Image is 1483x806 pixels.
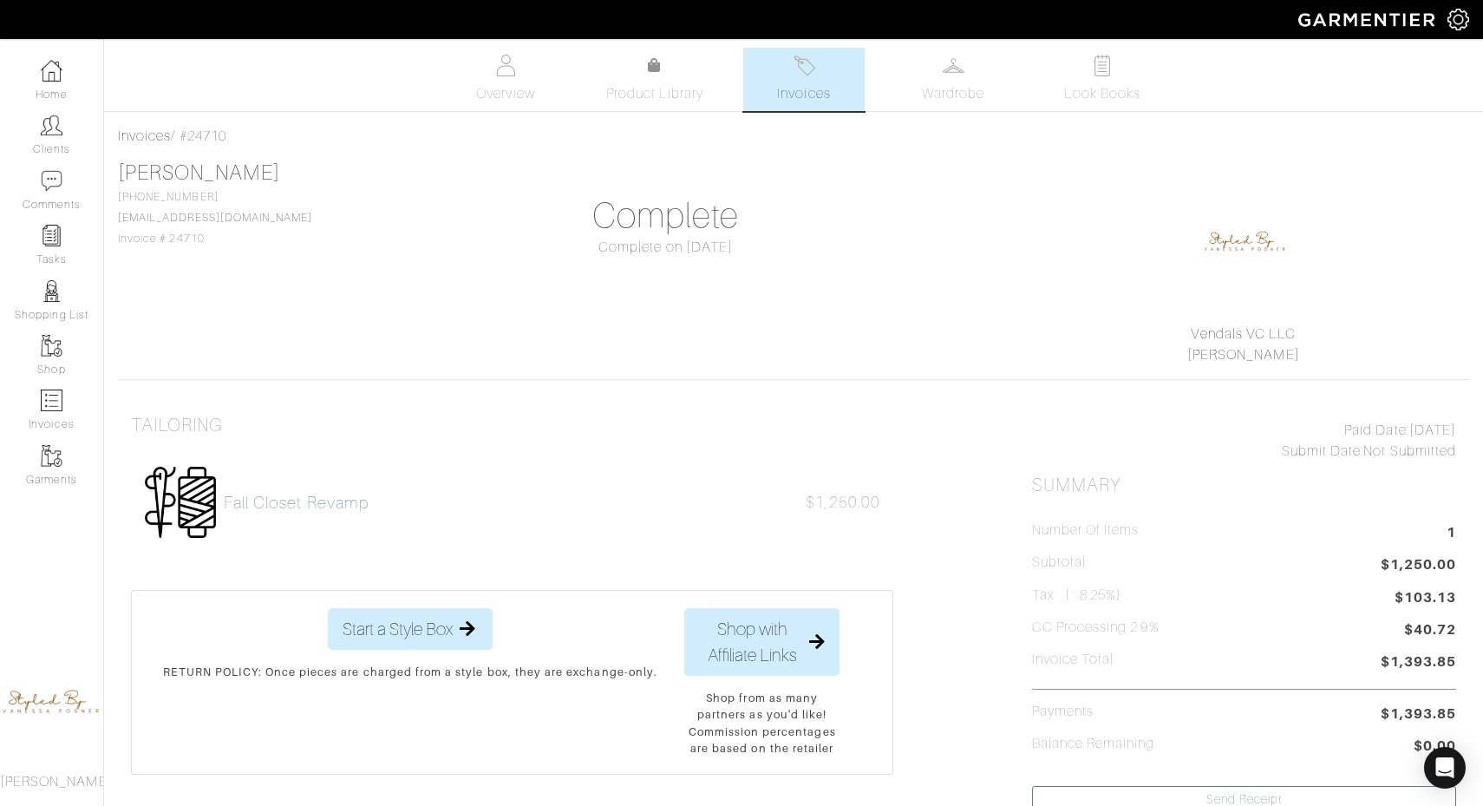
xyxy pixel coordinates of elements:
[118,126,1469,147] div: / #24710
[743,48,865,111] a: Invoices
[1290,4,1447,35] img: garmentier-logo-header-white-b43fb05a5012e4ada735d5af1a66efaba907eab6374d6393d1fbf88cb4ef424d.png
[1424,747,1466,789] div: Open Intercom Messenger
[1395,587,1456,608] span: $103.13
[41,280,62,302] img: stylists-icon-eb353228a002819b7ec25b43dbf5f0378dd9e0616d9560372ff212230b889e62.png
[1032,652,1114,668] h5: Invoice Total
[1032,619,1160,636] h5: CC Processing 2.9%
[1092,55,1114,76] img: todo-9ac3debb85659649dc8f770b8b6100bb5dab4b48dedcbae339e5042a72dfd3cc.svg
[606,83,704,104] span: Product Library
[1381,704,1456,724] span: $1,393.85
[343,616,453,642] span: Start a Style Box
[328,608,493,650] button: Start a Style Box
[1381,652,1456,675] span: $1,393.85
[1191,326,1296,342] a: Vendals VC LLC
[41,170,62,192] img: comment-icon-a0a6a9ef722e966f86d9cbdc48e553b5cf19dbc54f86b18d962a5391bc8f6eb6.png
[1032,736,1155,752] h5: Balance Remaining
[1032,704,1094,720] h5: Payments
[892,48,1014,111] a: Wardrobe
[41,115,62,136] img: clients-icon-6bae9207a08558b7cb47a8932f037763ab4055f8c8b6bfacd5dc20c3e0201464.png
[684,608,839,676] button: Shop with Affiliate Links
[1447,9,1469,30] img: gear-icon-white-bd11855cb880d31180b6d7d6211b90ccbf57a29d726f0c71d8c61bd08dd39cc2.png
[794,55,815,76] img: orders-27d20c2124de7fd6de4e0e44c1d41de31381a507db9b33961299e4e07d508b8c.svg
[1381,554,1456,578] span: $1,250.00
[118,212,312,224] a: [EMAIL_ADDRESS][DOMAIN_NAME]
[1282,443,1364,459] span: Submit Date:
[454,195,878,237] h1: Complete
[41,390,62,411] img: orders-icon-0abe47150d42831381b5fb84f609e132dff9fe21cb692f30cb5eec754e2cba89.png
[118,128,171,144] a: Invoices
[41,60,62,82] img: dashboard-icon-dbcd8f5a0b271acd01030246c82b418ddd0df26cd7fceb0bd07c9910d44c42f6.png
[41,335,62,357] img: garments-icon-b7da505a4dc4fd61783c78ac3ca0ef83fa9d6f193b1c9dc38574b1d14d53ca28.png
[594,56,715,104] a: Product Library
[118,161,280,184] a: [PERSON_NAME]
[1202,202,1289,289] img: SPjMWkmFyCkDuwtowSwRSGZ1.png
[163,664,657,680] p: RETURN POLICY: Once pieces are charged from a style box, they are exchange-only.
[476,83,534,104] span: Overview
[41,445,62,467] img: garments-icon-b7da505a4dc4fd61783c78ac3ca0ef83fa9d6f193b1c9dc38574b1d14d53ca28.png
[1032,554,1086,571] h5: Subtotal
[1404,619,1456,643] span: $40.72
[1032,420,1456,462] div: [DATE] Not Submitted
[1032,587,1122,604] h5: Tax ( : 8.25%)
[118,191,312,245] span: [PHONE_NUMBER] Invoice # 24710
[922,83,984,104] span: Wardrobe
[1187,347,1300,363] a: [PERSON_NAME]
[131,415,223,436] h3: Tailoring
[806,494,879,511] span: $1,250.00
[1064,83,1141,104] span: Look Books
[1032,522,1140,539] h5: Number of Items
[1414,736,1456,759] span: $0.00
[1447,522,1456,546] span: 1
[41,225,62,246] img: reminder-icon-8004d30b9f0a5d33ae49ab947aed9ed385cf756f9e5892f1edd6e32f2345188e.png
[445,48,566,111] a: Overview
[943,55,964,76] img: wardrobe-487a4870c1b7c33e795ec22d11cfc2ed9d08956e64fb3008fe2437562e282088.svg
[224,493,369,513] a: Fall Closet revamp
[454,237,878,258] div: Complete on [DATE]
[1032,475,1456,496] h2: Summary
[1344,423,1409,438] span: Paid Date:
[777,83,830,104] span: Invoices
[699,616,806,668] span: Shop with Affiliate Links
[1042,48,1163,111] a: Look Books
[684,690,839,757] p: Shop from as many partners as you'd like! Commission percentages are based on the retailer
[144,466,217,539] img: Womens_Tailoring-f20be2fb9bfbfceb6ba0c621cd6b72a042576c65301f1d037f1899534b4f1156.png
[495,55,517,76] img: basicinfo-40fd8af6dae0f16599ec9e87c0ef1c0a1fdea2edbe929e3d69a839185d80c458.svg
